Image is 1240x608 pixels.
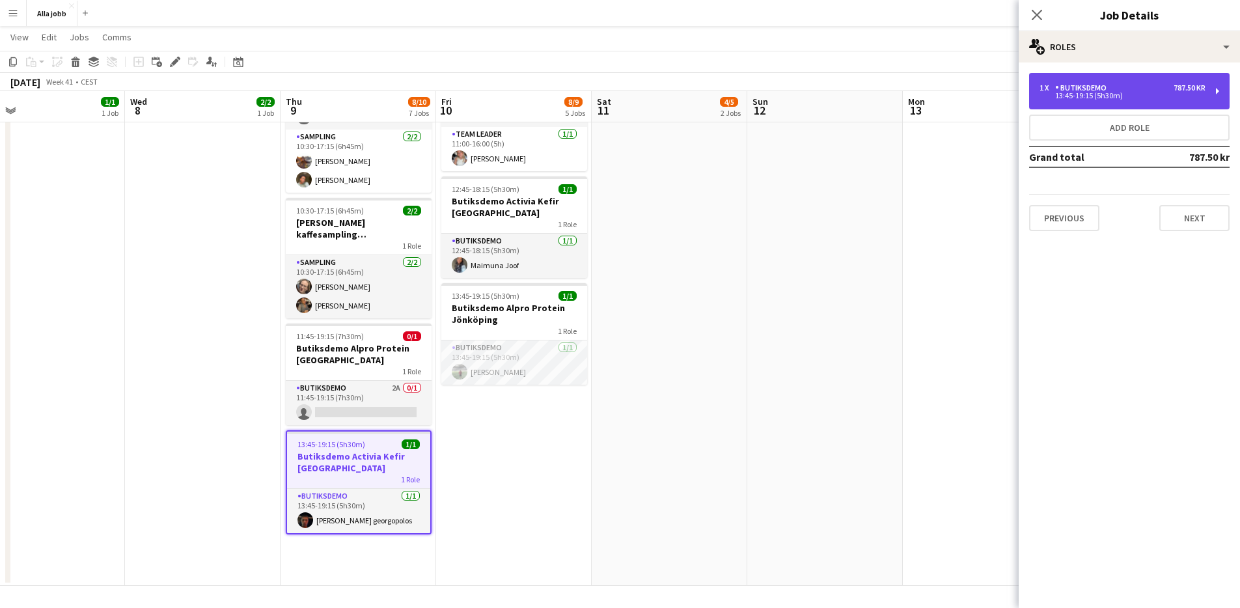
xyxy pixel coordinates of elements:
[1029,146,1148,167] td: Grand total
[441,127,587,171] app-card-role: Team Leader1/111:00-16:00 (5h)[PERSON_NAME]
[1174,83,1206,92] div: 787.50 kr
[1040,92,1206,99] div: 13:45-19:15 (5h30m)
[36,29,62,46] a: Edit
[130,96,147,107] span: Wed
[10,76,40,89] div: [DATE]
[297,439,365,449] span: 13:45-19:15 (5h30m)
[64,29,94,46] a: Jobs
[101,97,119,107] span: 1/1
[1148,146,1230,167] td: 787.50 kr
[286,381,432,425] app-card-role: Butiksdemo2A0/111:45-19:15 (7h30m)
[1019,31,1240,62] div: Roles
[286,255,432,318] app-card-role: Sampling2/210:30-17:15 (6h45m)[PERSON_NAME][PERSON_NAME]
[1159,205,1230,231] button: Next
[128,103,147,118] span: 8
[5,29,34,46] a: View
[296,206,364,215] span: 10:30-17:15 (6h45m)
[296,331,364,341] span: 11:45-19:15 (7h30m)
[441,340,587,385] app-card-role: Butiksdemo1/113:45-19:15 (5h30m)[PERSON_NAME]
[441,176,587,278] app-job-card: 12:45-18:15 (5h30m)1/1Butiksdemo Activia Kefir [GEOGRAPHIC_DATA]1 RoleButiksdemo1/112:45-18:15 (5...
[402,366,421,376] span: 1 Role
[42,31,57,43] span: Edit
[70,31,89,43] span: Jobs
[102,108,118,118] div: 1 Job
[558,219,577,229] span: 1 Role
[403,206,421,215] span: 2/2
[402,439,420,449] span: 1/1
[441,302,587,325] h3: Butiksdemo Alpro Protein Jönköping
[441,283,587,385] app-job-card: 13:45-19:15 (5h30m)1/1Butiksdemo Alpro Protein Jönköping1 RoleButiksdemo1/113:45-19:15 (5h30m)[PE...
[81,77,98,87] div: CEST
[10,31,29,43] span: View
[721,108,741,118] div: 2 Jobs
[401,475,420,484] span: 1 Role
[403,331,421,341] span: 0/1
[286,96,302,107] span: Thu
[286,198,432,318] app-job-card: 10:30-17:15 (6h45m)2/2[PERSON_NAME] kaffesampling [GEOGRAPHIC_DATA]1 RoleSampling2/210:30-17:15 (...
[908,96,925,107] span: Mon
[402,241,421,251] span: 1 Role
[286,324,432,425] app-job-card: 11:45-19:15 (7h30m)0/1Butiksdemo Alpro Protein [GEOGRAPHIC_DATA]1 RoleButiksdemo2A0/111:45-19:15 ...
[558,184,577,194] span: 1/1
[1019,7,1240,23] h3: Job Details
[287,489,430,533] app-card-role: Butiksdemo1/113:45-19:15 (5h30m)[PERSON_NAME] georgopolos
[558,291,577,301] span: 1/1
[1029,115,1230,141] button: Add role
[286,130,432,193] app-card-role: Sampling2/210:30-17:15 (6h45m)[PERSON_NAME][PERSON_NAME]
[558,326,577,336] span: 1 Role
[565,108,585,118] div: 5 Jobs
[43,77,76,87] span: Week 41
[906,103,925,118] span: 13
[564,97,583,107] span: 8/9
[102,31,131,43] span: Comms
[441,234,587,278] app-card-role: Butiksdemo1/112:45-18:15 (5h30m)Maimuna Joof
[284,103,302,118] span: 9
[441,195,587,219] h3: Butiksdemo Activia Kefir [GEOGRAPHIC_DATA]
[595,103,611,118] span: 11
[286,342,432,366] h3: Butiksdemo Alpro Protein [GEOGRAPHIC_DATA]
[720,97,738,107] span: 4/5
[441,96,452,107] span: Fri
[408,97,430,107] span: 8/10
[752,96,768,107] span: Sun
[597,96,611,107] span: Sat
[1029,205,1099,231] button: Previous
[1055,83,1112,92] div: Butiksdemo
[286,430,432,534] app-job-card: 13:45-19:15 (5h30m)1/1Butiksdemo Activia Kefir [GEOGRAPHIC_DATA]1 RoleButiksdemo1/113:45-19:15 (5...
[1040,83,1055,92] div: 1 x
[452,291,519,301] span: 13:45-19:15 (5h30m)
[452,184,519,194] span: 12:45-18:15 (5h30m)
[409,108,430,118] div: 7 Jobs
[751,103,768,118] span: 12
[27,1,77,26] button: Alla jobb
[439,103,452,118] span: 10
[257,108,274,118] div: 1 Job
[97,29,137,46] a: Comms
[287,450,430,474] h3: Butiksdemo Activia Kefir [GEOGRAPHIC_DATA]
[256,97,275,107] span: 2/2
[286,217,432,240] h3: [PERSON_NAME] kaffesampling [GEOGRAPHIC_DATA]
